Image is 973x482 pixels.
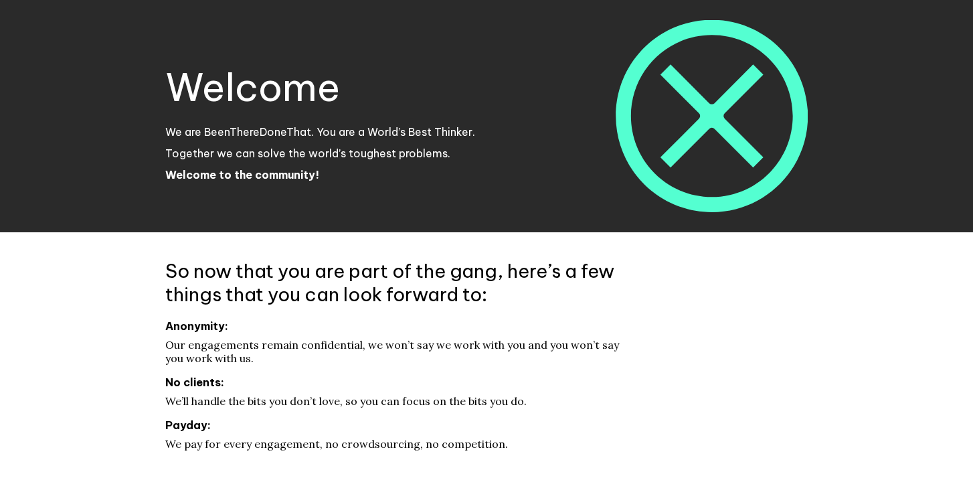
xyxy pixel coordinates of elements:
dt: Payday: [165,418,620,432]
dt: Anonymity: [165,319,620,333]
p: Together we can solve the world’s toughest problems. [165,147,475,160]
h3: So now that you are part of the gang, here’s a few things that you can look forward to: [165,259,620,306]
p: We are BeenThereDoneThat. You are a World’s Best Thinker. [165,125,475,139]
dd: Our engagements remain confidential, we won’t say we work with you and you won’t say you work wit... [165,338,620,365]
dd: We’ll handle the bits you don’t love, so you can focus on the bits you do. [165,394,620,408]
dd: We pay for every engagement, no crowdsourcing, no competition. [165,437,620,451]
strong: Welcome to the community! [165,168,319,181]
h1: Welcome [165,62,475,111]
dt: No clients: [165,376,620,389]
